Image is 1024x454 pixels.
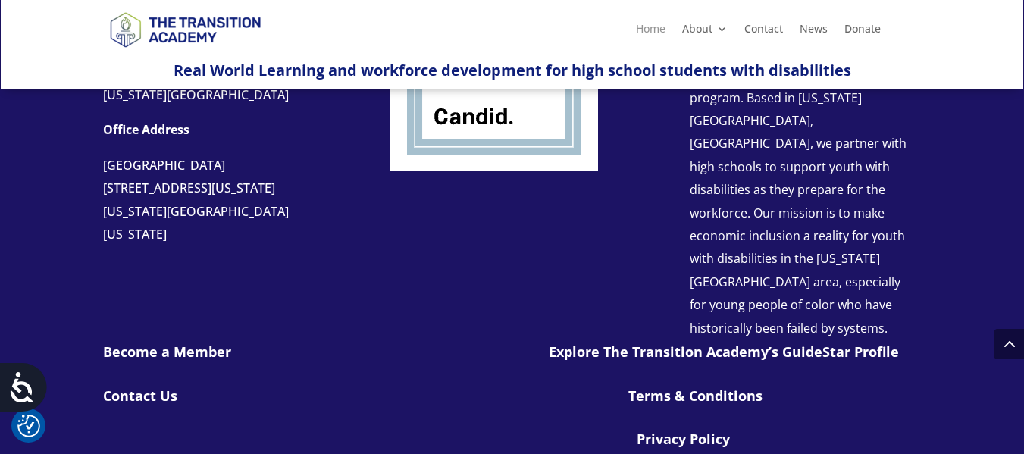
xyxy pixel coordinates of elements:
span: The Transition Academy (TTA) is [GEOGRAPHIC_DATA], [US_STATE]’s most comprehensive transition pro... [690,20,907,336]
a: About [682,23,728,40]
a: Contact [744,23,783,40]
img: TTA Brand_TTA Primary Logo_Horizontal_Light BG [103,2,267,56]
a: Privacy Policy [637,430,730,448]
a: Contact Us [103,387,177,405]
a: Become a Member [103,343,231,361]
div: [US_STATE][GEOGRAPHIC_DATA] [103,83,346,106]
a: News [800,23,828,40]
span: [STREET_ADDRESS][US_STATE] [103,180,275,196]
img: Revisit consent button [17,415,40,437]
p: [GEOGRAPHIC_DATA] [US_STATE][GEOGRAPHIC_DATA][US_STATE] [103,154,346,258]
a: Explore The Transition Academy’s GuideStar Profile [549,343,899,361]
a: Donate [844,23,881,40]
strong: Office Address [103,121,189,138]
a: Home [636,23,665,40]
a: Logo-Noticias [390,160,598,174]
a: Terms & Conditions [628,387,763,405]
a: Logo-Noticias [103,45,267,59]
span: Real World Learning and workforce development for high school students with disabilities [174,60,851,80]
button: Cookie Settings [17,415,40,437]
